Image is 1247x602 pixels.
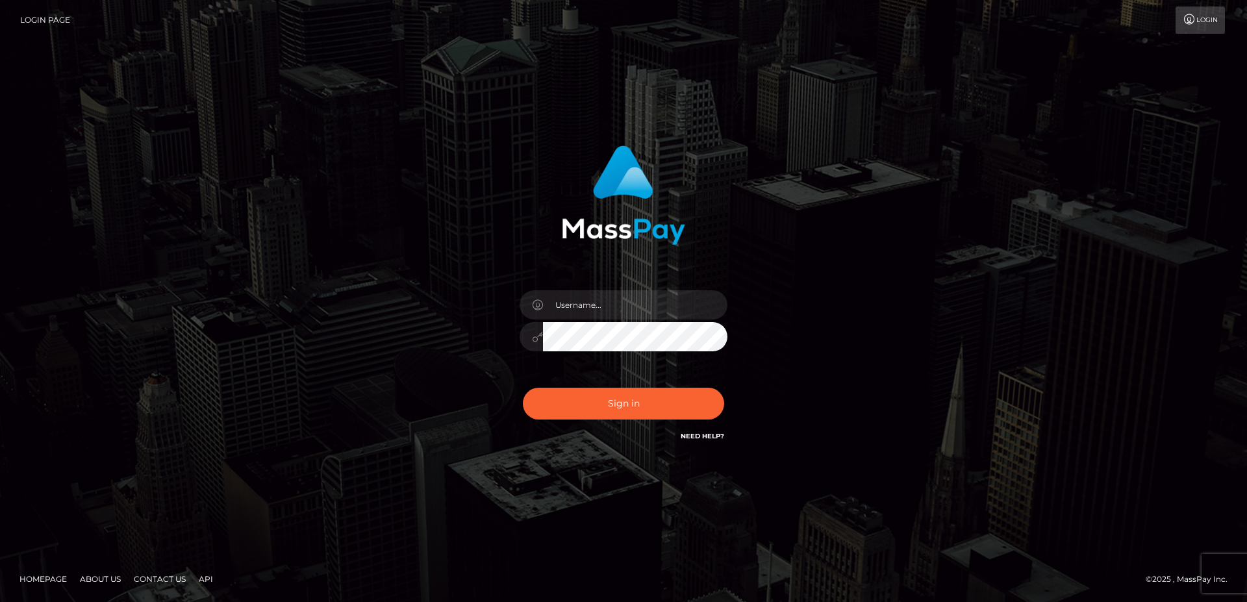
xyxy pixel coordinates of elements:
a: Login Page [20,6,70,34]
img: MassPay Login [562,145,685,245]
button: Sign in [523,388,724,420]
a: Homepage [14,569,72,589]
a: About Us [75,569,126,589]
a: Need Help? [681,432,724,440]
a: Contact Us [129,569,191,589]
input: Username... [543,290,727,320]
a: Login [1176,6,1225,34]
div: © 2025 , MassPay Inc. [1146,572,1237,586]
a: API [194,569,218,589]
